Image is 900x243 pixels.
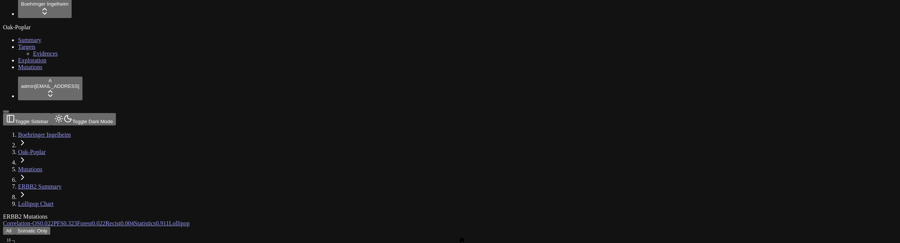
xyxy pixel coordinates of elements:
button: Toggle Sidebar [3,110,9,113]
span: Recist [105,220,120,226]
a: Mutations [18,166,42,172]
a: Lollipop [169,220,190,226]
a: Summary [18,37,41,43]
span: - [30,220,32,226]
span: [EMAIL_ADDRESS] [34,83,79,89]
a: Mutations [18,64,42,70]
a: Statistics0.911 [134,220,169,226]
span: Toggle Sidebar [15,119,48,124]
span: admin [21,83,34,89]
a: Recist0.004 [105,220,134,226]
span: A [48,78,52,83]
a: Oak-Poplar [18,149,46,155]
span: 0.004 [120,220,134,226]
nav: breadcrumb [3,131,825,207]
span: 0.911 [156,220,169,226]
span: 0.323 [63,220,77,226]
span: Boehringer Ingelheim [21,1,69,7]
button: Somatic Only [15,227,50,235]
span: PFS [54,220,64,226]
a: Boehringer Ingelheim [18,131,71,138]
a: Forest0.022 [77,220,105,226]
a: Correlation- [3,220,32,226]
text: 16 [7,238,11,242]
a: PFS0.323 [54,220,77,226]
span: 0.022 [92,220,105,226]
span: Toggle Dark Mode [72,119,113,124]
span: 0.022 [40,220,54,226]
button: Toggle Dark Mode [51,113,116,125]
button: All [3,227,15,235]
span: OS [32,220,40,226]
span: Correlation [3,220,30,226]
div: ERBB2 Mutations [3,213,825,220]
a: Exploration [18,57,46,63]
button: Toggle Sidebar [3,113,51,125]
a: Evidences [33,50,58,57]
div: Oak-Poplar [3,24,897,31]
span: Statistics [134,220,156,226]
a: OS0.022 [32,220,53,226]
a: Targets [18,44,36,50]
button: Aadmin[EMAIL_ADDRESS] [18,77,82,100]
span: Forest [77,220,92,226]
a: ERBB2 Summary [18,183,61,190]
a: Lollipop Chart [18,201,54,207]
